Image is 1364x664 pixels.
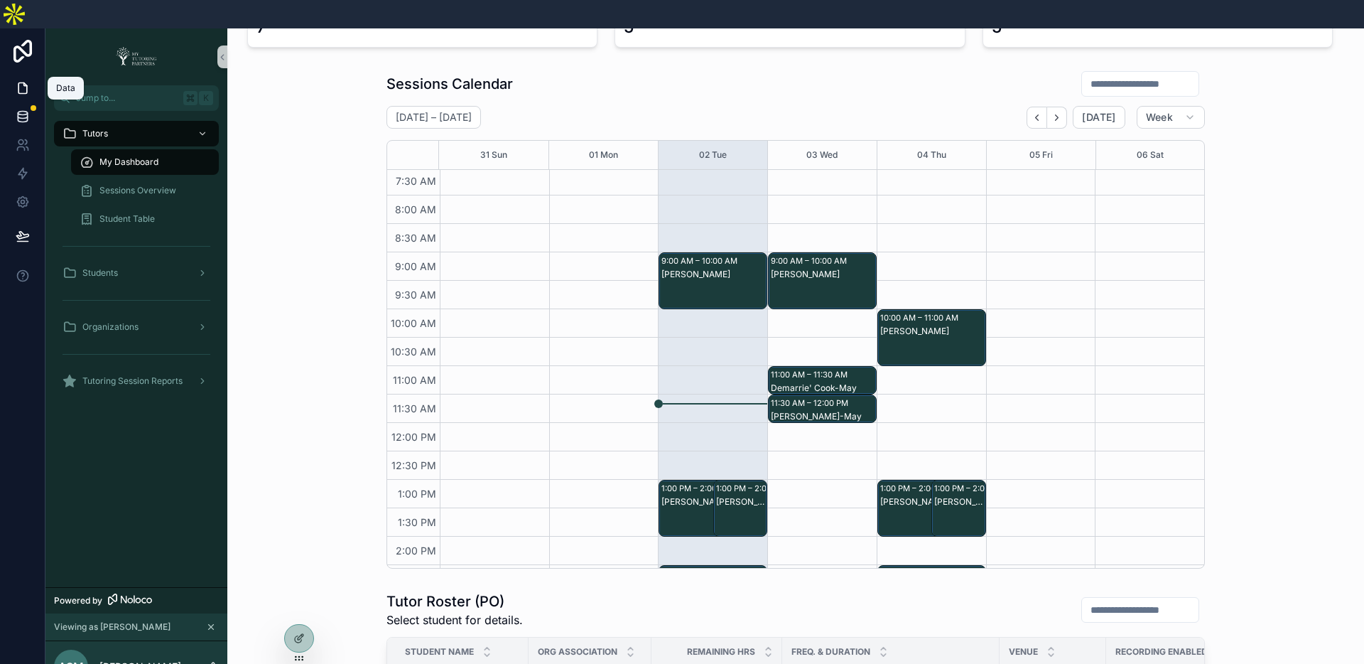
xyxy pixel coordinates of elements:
[388,459,440,471] span: 12:30 PM
[687,646,755,658] span: Remaining Hrs
[394,516,440,528] span: 1:30 PM
[112,45,161,68] img: App logo
[806,141,838,169] button: 03 Wed
[71,206,219,232] a: Student Table
[1137,141,1164,169] button: 06 Sat
[661,567,736,581] div: 2:30 PM – 3:00 PM
[659,566,767,593] div: 2:30 PM – 3:00 PM
[389,374,440,386] span: 11:00 AM
[771,411,875,422] div: [PERSON_NAME]-May
[1137,106,1205,129] button: Week
[932,481,985,536] div: 1:00 PM – 2:00 PM[PERSON_NAME]
[1029,141,1053,169] button: 05 Fri
[1115,646,1208,658] span: Recording Enabled
[405,646,474,658] span: Student Name
[716,496,766,508] div: [PERSON_NAME]
[391,260,440,272] span: 9:00 AM
[880,311,962,325] div: 10:00 AM – 11:00 AM
[878,566,985,593] div: 2:30 PM – 3:00 PM
[659,253,767,309] div: 9:00 AM – 10:00 AM[PERSON_NAME]
[1146,111,1173,124] span: Week
[82,321,139,333] span: Organizations
[99,185,176,196] span: Sessions Overview
[661,496,749,508] div: [PERSON_NAME]
[387,317,440,329] span: 10:00 AM
[54,595,102,606] span: Powered by
[387,346,440,358] span: 10:30 AM
[71,149,219,175] a: My Dashboard
[659,481,750,536] div: 1:00 PM – 2:00 PM[PERSON_NAME]
[388,431,440,443] span: 12:00 PM
[716,481,789,496] div: 1:00 PM – 2:00 PM
[699,141,727,169] button: 02 Tue
[661,269,766,280] div: [PERSON_NAME]
[769,367,876,394] div: 11:00 AM – 11:30 AMDemarrie' Cook-May
[391,203,440,215] span: 8:00 AM
[392,545,440,557] span: 2:00 PM
[791,646,870,658] span: Freq. & Duration
[771,269,875,280] div: [PERSON_NAME]
[82,375,183,387] span: Tutoring Session Reports
[76,92,178,104] span: Jump to...
[917,141,946,169] button: 04 Thu
[394,488,440,500] span: 1:00 PM
[391,289,440,301] span: 9:30 AM
[54,314,219,340] a: Organizations
[99,213,155,225] span: Student Table
[661,481,735,496] div: 1:00 PM – 2:00 PM
[714,481,767,536] div: 1:00 PM – 2:00 PM[PERSON_NAME]
[45,587,227,614] a: Powered by
[389,402,440,414] span: 11:30 AM
[880,567,955,581] div: 2:30 PM – 3:00 PM
[771,254,850,268] div: 9:00 AM – 10:00 AM
[200,92,212,104] span: K
[934,496,984,508] div: [PERSON_NAME]
[45,111,227,412] div: scrollable content
[771,396,852,410] div: 11:30 AM – 12:00 PM
[386,74,513,94] h1: Sessions Calendar
[538,646,617,658] span: Org Association
[391,232,440,244] span: 8:30 AM
[54,621,170,633] span: Viewing as [PERSON_NAME]
[54,121,219,146] a: Tutors
[661,254,741,268] div: 9:00 AM – 10:00 AM
[1027,107,1047,129] button: Back
[386,611,523,628] span: Select student for details.
[880,326,985,337] div: [PERSON_NAME]
[386,591,523,611] h1: Tutor Roster (PO)
[1073,106,1125,129] button: [DATE]
[771,368,851,382] div: 11:00 AM – 11:30 AM
[1009,646,1038,658] span: Venue
[589,141,618,169] button: 01 Mon
[54,368,219,394] a: Tutoring Session Reports
[880,481,953,496] div: 1:00 PM – 2:00 PM
[878,310,985,365] div: 10:00 AM – 11:00 AM[PERSON_NAME]
[771,382,875,394] div: Demarrie' Cook-May
[82,128,108,139] span: Tutors
[82,267,118,279] span: Students
[54,260,219,286] a: Students
[934,481,1007,496] div: 1:00 PM – 2:00 PM
[71,178,219,203] a: Sessions Overview
[878,481,969,536] div: 1:00 PM – 2:00 PM[PERSON_NAME]
[769,395,876,422] div: 11:30 AM – 12:00 PM[PERSON_NAME]-May
[54,85,219,111] button: Jump to...K
[1082,111,1115,124] span: [DATE]
[99,156,158,168] span: My Dashboard
[480,141,507,169] button: 31 Sun
[769,253,876,309] div: 9:00 AM – 10:00 AM[PERSON_NAME]
[396,110,472,124] h2: [DATE] – [DATE]
[392,175,440,187] span: 7:30 AM
[880,496,968,508] div: [PERSON_NAME]
[56,82,75,94] div: Data
[1047,107,1067,129] button: Next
